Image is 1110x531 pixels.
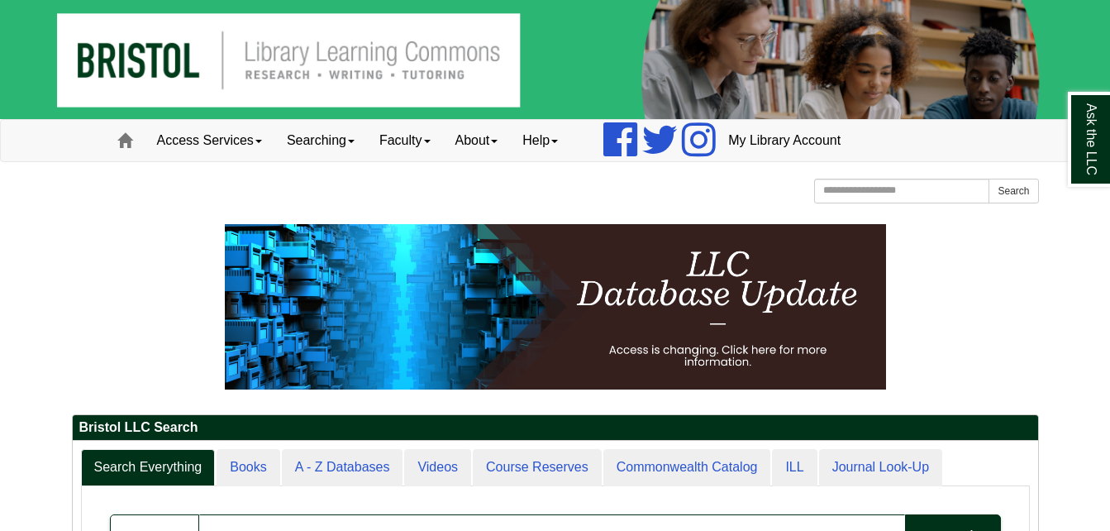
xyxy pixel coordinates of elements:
a: Journal Look-Up [819,449,942,486]
a: Help [510,120,570,161]
a: Commonwealth Catalog [603,449,771,486]
a: Searching [274,120,367,161]
a: Books [217,449,279,486]
img: HTML tutorial [225,224,886,390]
a: A - Z Databases [282,449,403,486]
a: About [443,120,511,161]
a: Access Services [145,120,274,161]
h2: Bristol LLC Search [73,415,1038,441]
a: My Library Account [716,120,853,161]
a: Course Reserves [473,449,602,486]
button: Search [989,179,1038,203]
a: Faculty [367,120,443,161]
a: Search Everything [81,449,216,486]
a: Videos [404,449,471,486]
a: ILL [772,449,817,486]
